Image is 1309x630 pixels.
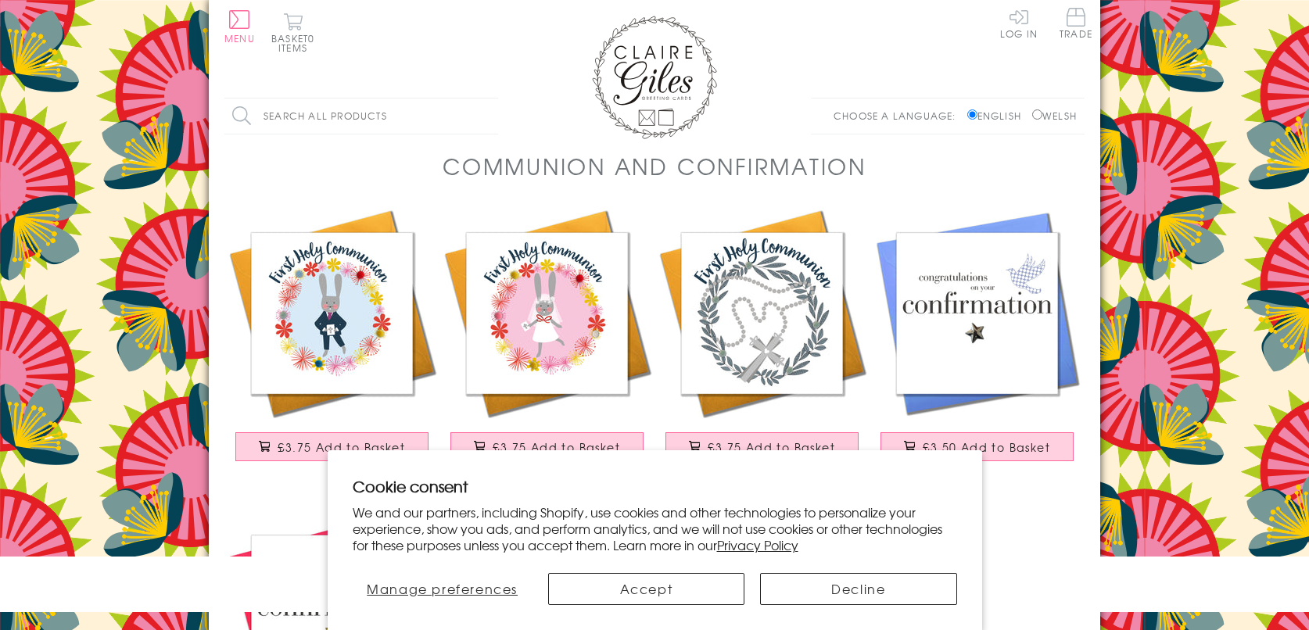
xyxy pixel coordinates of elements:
button: £3.75 Add to Basket [450,432,644,461]
img: Confirmation Congratulations Card, Blue Dove, Embellished with a padded star [870,206,1085,421]
button: £3.75 Add to Basket [665,432,859,461]
a: Log In [1000,8,1038,38]
input: Search [482,98,498,134]
img: First Holy Communion Card, Pink Flowers, Embellished with pompoms [439,206,654,421]
span: Menu [224,31,255,45]
a: First Holy Communion Card, Pink Flowers, Embellished with pompoms £3.75 Add to Basket [439,206,654,477]
p: We and our partners, including Shopify, use cookies and other technologies to personalize your ex... [353,504,957,553]
span: Trade [1060,8,1092,38]
p: Choose a language: [834,109,964,123]
span: Manage preferences [367,579,518,598]
a: First Holy Communion Card, Blue Flowers, Embellished with pompoms £3.75 Add to Basket [224,206,439,477]
span: £3.75 Add to Basket [708,439,835,455]
h1: Communion and Confirmation [443,150,866,182]
input: Welsh [1032,109,1042,120]
a: Privacy Policy [717,535,798,554]
img: First Holy Communion Card, Blue Flowers, Embellished with pompoms [224,206,439,421]
button: Basket0 items [271,13,314,52]
button: Menu [224,10,255,43]
img: Religious Occassions Card, Beads, First Holy Communion, Embellished with pompoms [654,206,870,421]
span: £3.75 Add to Basket [278,439,405,455]
a: Confirmation Congratulations Card, Blue Dove, Embellished with a padded star £3.50 Add to Basket [870,206,1085,477]
label: English [967,109,1029,123]
button: Accept [548,573,744,605]
span: £3.75 Add to Basket [493,439,620,455]
button: Decline [760,573,956,605]
a: Religious Occassions Card, Beads, First Holy Communion, Embellished with pompoms £3.75 Add to Basket [654,206,870,477]
span: 0 items [278,31,314,55]
h2: Cookie consent [353,475,957,497]
img: Claire Giles Greetings Cards [592,16,717,139]
a: Trade [1060,8,1092,41]
label: Welsh [1032,109,1077,123]
span: £3.50 Add to Basket [923,439,1050,455]
input: Search all products [224,98,498,134]
button: £3.75 Add to Basket [235,432,429,461]
button: £3.50 Add to Basket [880,432,1074,461]
button: Manage preferences [352,573,532,605]
input: English [967,109,977,120]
